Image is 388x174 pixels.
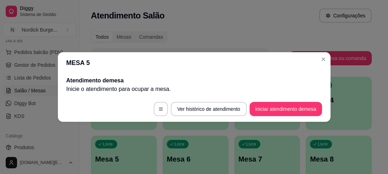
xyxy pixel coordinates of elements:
[250,102,322,116] button: Iniciar atendimento demesa
[58,52,330,74] header: MESA 5
[171,102,246,116] button: Ver histórico de atendimento
[66,76,322,85] h2: Atendimento de mesa
[66,85,322,93] p: Inicie o atendimento para ocupar a mesa .
[318,54,329,65] button: Close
